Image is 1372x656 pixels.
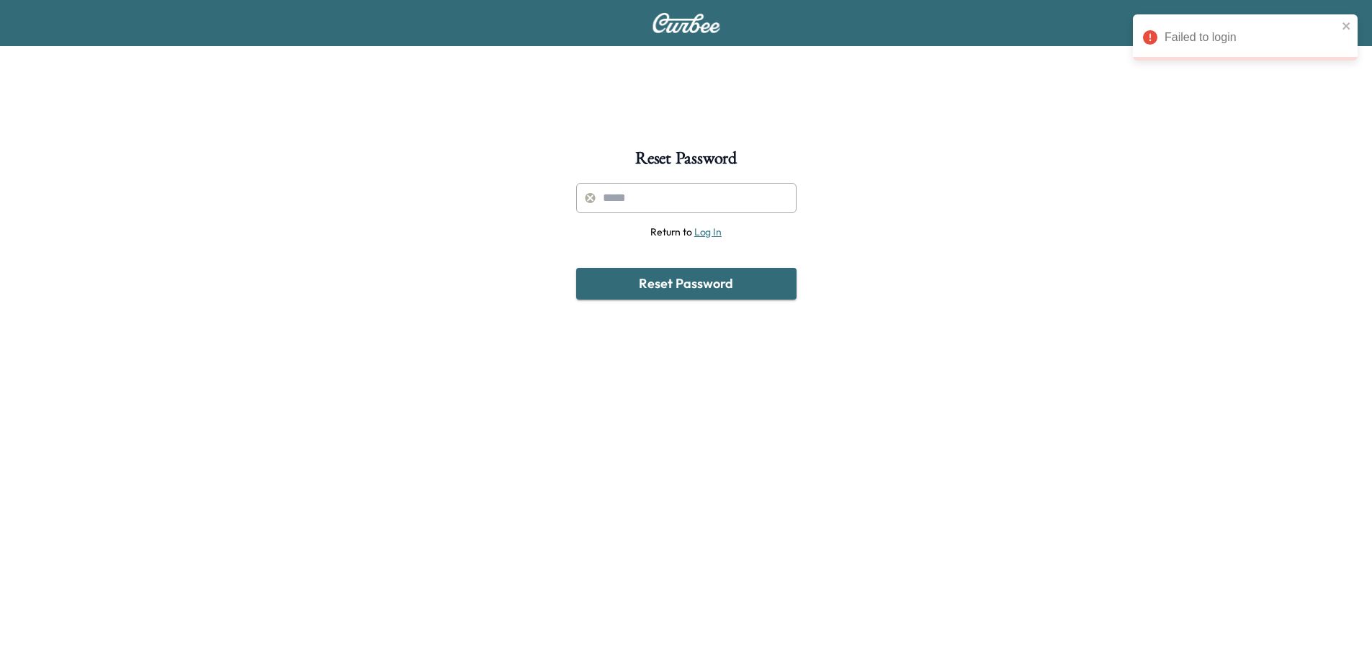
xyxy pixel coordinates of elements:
[576,268,797,300] button: Reset Password
[650,225,722,238] span: Return to
[1165,29,1337,46] div: Failed to login
[694,225,722,238] a: Log In
[635,150,737,174] h1: Reset Password
[1342,20,1352,32] button: close
[652,13,721,33] img: Curbee Logo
